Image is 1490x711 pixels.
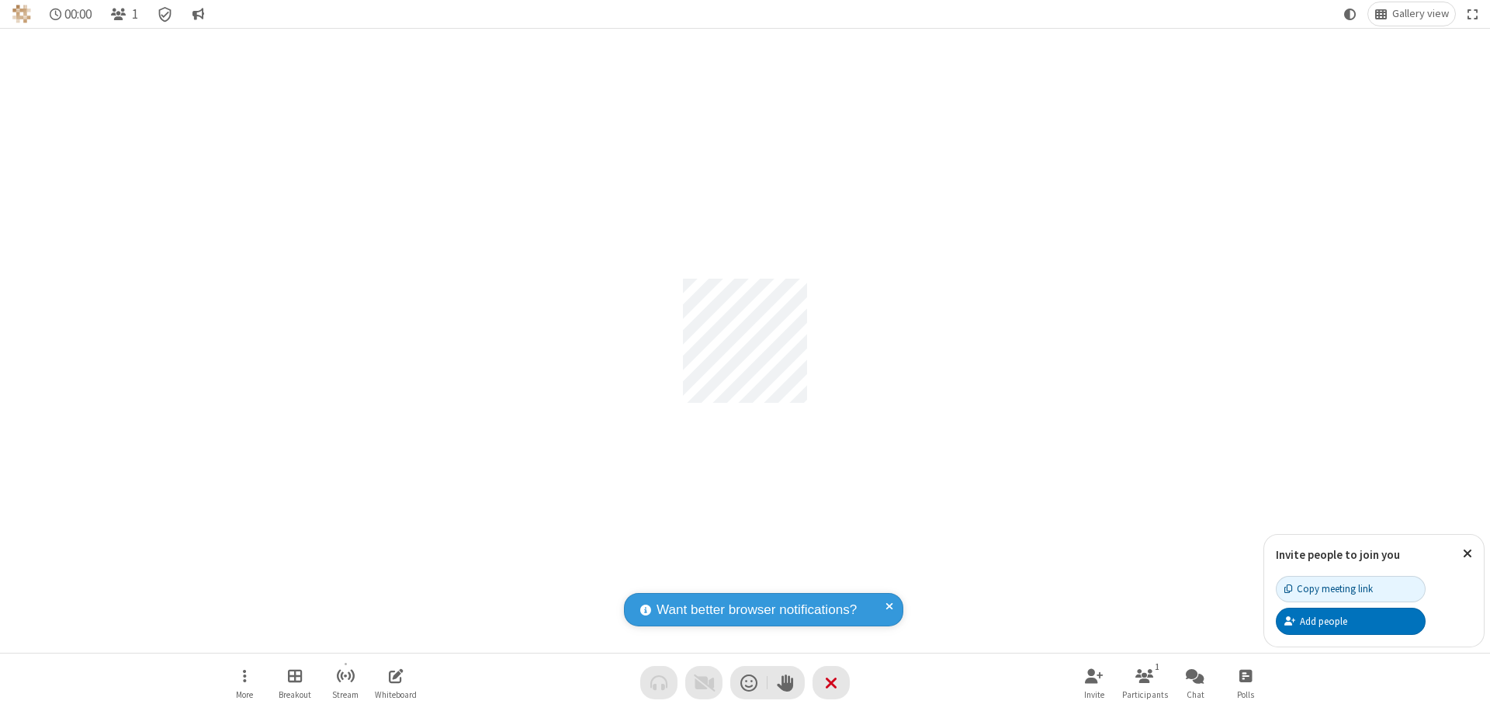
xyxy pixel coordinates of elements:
[279,690,311,699] span: Breakout
[64,7,92,22] span: 00:00
[1392,8,1449,20] span: Gallery view
[221,661,268,705] button: Open menu
[1284,581,1373,596] div: Copy meeting link
[1121,661,1168,705] button: Open participant list
[657,600,857,620] span: Want better browser notifications?
[813,666,850,699] button: End or leave meeting
[372,661,419,705] button: Open shared whiteboard
[1071,661,1117,705] button: Invite participants (⌘+Shift+I)
[12,5,31,23] img: QA Selenium DO NOT DELETE OR CHANGE
[151,2,180,26] div: Meeting details Encryption enabled
[185,2,210,26] button: Conversation
[1368,2,1455,26] button: Change layout
[1122,690,1168,699] span: Participants
[1084,690,1104,699] span: Invite
[322,661,369,705] button: Start streaming
[1222,661,1269,705] button: Open poll
[730,666,768,699] button: Send a reaction
[640,666,677,699] button: Audio problem - check your Internet connection or call by phone
[43,2,99,26] div: Timer
[768,666,805,699] button: Raise hand
[1276,576,1426,602] button: Copy meeting link
[104,2,144,26] button: Open participant list
[1338,2,1363,26] button: Using system theme
[272,661,318,705] button: Manage Breakout Rooms
[1276,608,1426,634] button: Add people
[1187,690,1204,699] span: Chat
[375,690,417,699] span: Whiteboard
[1461,2,1485,26] button: Fullscreen
[1451,535,1484,573] button: Close popover
[332,690,359,699] span: Stream
[1151,660,1164,674] div: 1
[685,666,722,699] button: Video
[1237,690,1254,699] span: Polls
[132,7,138,22] span: 1
[1172,661,1218,705] button: Open chat
[236,690,253,699] span: More
[1276,547,1400,562] label: Invite people to join you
